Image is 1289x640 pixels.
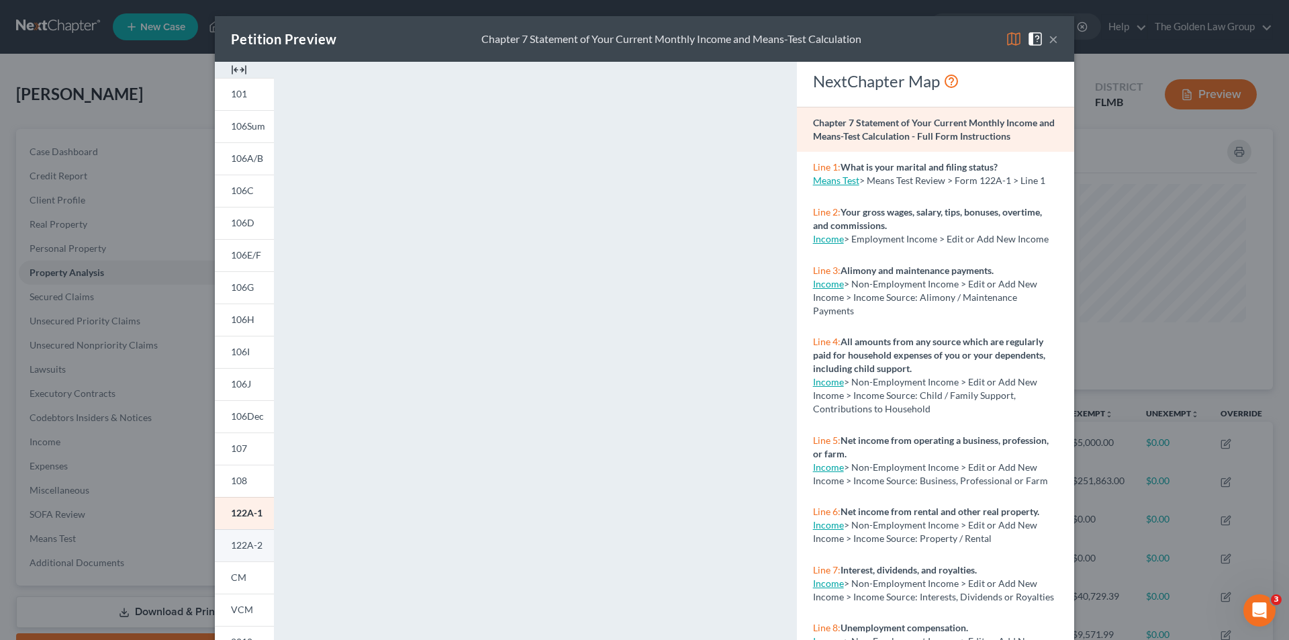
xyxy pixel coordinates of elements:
[1027,31,1043,47] img: help-close-5ba153eb36485ed6c1ea00a893f15db1cb9b99d6cae46e1a8edb6c62d00a1a76.svg
[813,233,844,244] a: Income
[215,336,274,368] a: 106I
[231,62,247,78] img: expand-e0f6d898513216a626fdd78e52531dac95497ffd26381d4c15ee2fc46db09dca.svg
[813,206,1042,231] strong: Your gross wages, salary, tips, bonuses, overtime, and commissions.
[215,142,274,175] a: 106A/B
[481,32,861,47] div: Chapter 7 Statement of Your Current Monthly Income and Means-Test Calculation
[813,622,841,633] span: Line 8:
[231,475,247,486] span: 108
[813,564,841,576] span: Line 7:
[215,175,274,207] a: 106C
[231,217,254,228] span: 106D
[813,117,1055,142] strong: Chapter 7 Statement of Your Current Monthly Income and Means-Test Calculation - Full Form Instruc...
[841,265,994,276] strong: Alimony and maintenance payments.
[813,578,844,589] a: Income
[813,206,841,218] span: Line 2:
[841,564,977,576] strong: Interest, dividends, and royalties.
[1049,31,1058,47] button: ×
[231,314,254,325] span: 106H
[813,578,1054,602] span: > Non-Employment Income > Edit or Add New Income > Income Source: Interests, Dividends or Royalties
[231,88,247,99] span: 101
[813,435,841,446] span: Line 5:
[841,506,1039,517] strong: Net income from rental and other real property.
[231,30,336,48] div: Petition Preview
[215,110,274,142] a: 106Sum
[231,120,265,132] span: 106Sum
[231,281,254,293] span: 106G
[215,271,274,304] a: 106G
[215,207,274,239] a: 106D
[813,161,841,173] span: Line 1:
[215,497,274,529] a: 122A-1
[813,519,1037,544] span: > Non-Employment Income > Edit or Add New Income > Income Source: Property / Rental
[859,175,1045,186] span: > Means Test Review > Form 122A-1 > Line 1
[813,506,841,517] span: Line 6:
[215,78,274,110] a: 101
[1243,594,1276,627] iframe: Intercom live chat
[813,461,844,473] a: Income
[231,539,262,551] span: 122A-2
[841,622,968,633] strong: Unemployment compensation.
[813,278,844,289] a: Income
[1271,594,1282,605] span: 3
[231,604,253,615] span: VCM
[813,461,1048,486] span: > Non-Employment Income > Edit or Add New Income > Income Source: Business, Professional or Farm
[231,572,246,583] span: CM
[215,432,274,465] a: 107
[215,594,274,626] a: VCM
[813,376,1037,414] span: > Non-Employment Income > Edit or Add New Income > Income Source: Child / Family Support, Contrib...
[844,233,1049,244] span: > Employment Income > Edit or Add New Income
[231,410,264,422] span: 106Dec
[215,400,274,432] a: 106Dec
[231,507,262,518] span: 122A-1
[215,368,274,400] a: 106J
[231,152,263,164] span: 106A/B
[231,185,254,196] span: 106C
[813,519,844,531] a: Income
[231,443,247,454] span: 107
[231,249,261,261] span: 106E/F
[1006,31,1022,47] img: map-eea8200ae884c6f1103ae1953ef3d486a96c86aabb227e865a55264e3737af1f.svg
[215,465,274,497] a: 108
[813,336,1045,374] strong: All amounts from any source which are regularly paid for household expenses of you or your depend...
[813,376,844,387] a: Income
[813,278,1037,316] span: > Non-Employment Income > Edit or Add New Income > Income Source: Alimony / Maintenance Payments
[215,529,274,561] a: 122A-2
[813,71,1058,92] div: NextChapter Map
[813,336,841,347] span: Line 4:
[813,435,1049,459] strong: Net income from operating a business, profession, or farm.
[813,265,841,276] span: Line 3:
[215,304,274,336] a: 106H
[231,378,251,390] span: 106J
[215,561,274,594] a: CM
[215,239,274,271] a: 106E/F
[231,346,250,357] span: 106I
[813,175,859,186] a: Means Test
[841,161,998,173] strong: What is your marital and filing status?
